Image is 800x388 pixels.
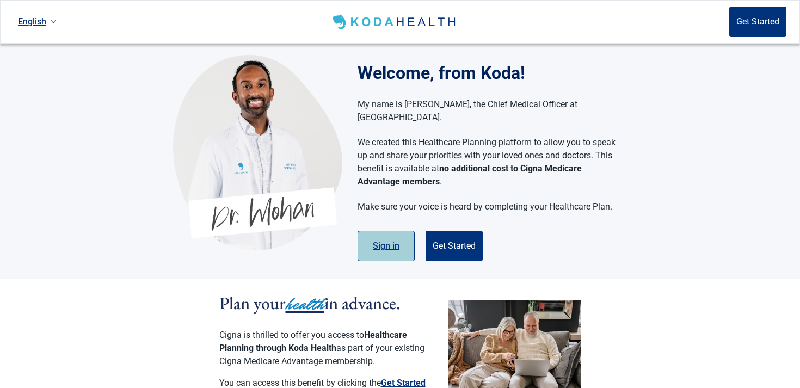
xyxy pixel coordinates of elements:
button: Get Started [729,7,786,37]
span: health [286,292,324,316]
p: We created this Healthcare Planning platform to allow you to speak up and share your priorities w... [358,136,616,188]
button: Get Started [426,231,483,261]
strong: no additional cost to Cigna Medicare Advantage members [358,163,582,187]
span: down [51,19,56,24]
p: Make sure your voice is heard by completing your Healthcare Plan. [358,200,616,213]
span: Plan your [219,292,286,315]
p: My name is [PERSON_NAME], the Chief Medical Officer at [GEOGRAPHIC_DATA]. [358,98,616,124]
img: Koda Health [330,13,459,30]
span: Cigna is thrilled to offer you access to [219,330,364,340]
img: Koda Health [173,54,342,250]
a: Current language: English [14,13,60,30]
h1: Welcome, from Koda! [358,60,627,86]
span: in advance. [324,292,401,315]
button: Sign in [358,231,415,261]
